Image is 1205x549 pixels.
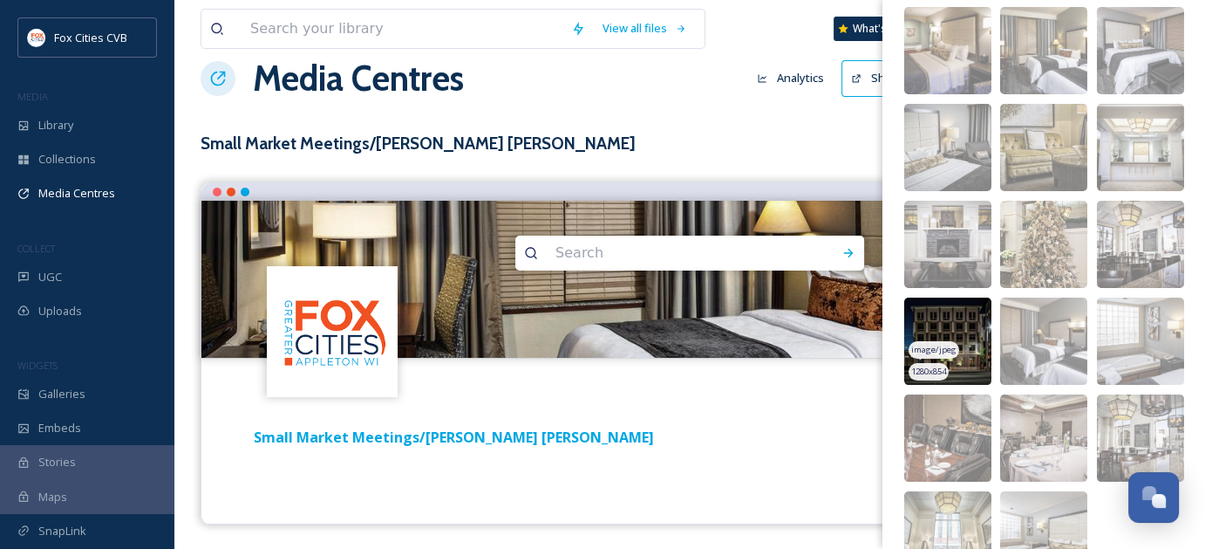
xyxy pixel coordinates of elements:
span: image/jpeg [911,344,957,356]
strong: Small Market Meetings/[PERSON_NAME] [PERSON_NAME] [254,428,654,447]
img: 43a1b7bc-7b34-4991-85c0-dac41e65bde0.jpg [904,298,991,385]
img: 00221575-b560-4ddc-9b36-b9cebce225d6.jpg [1097,395,1184,482]
img: a7c5c146-b09c-4778-99f8-704c2c0cb825.jpg [1000,201,1087,288]
span: COLLECT [17,242,55,255]
img: dec51ae6-f74c-49d9-8481-9c79fd251da3.jpg [1097,201,1184,288]
img: 191f5d5f-15f7-4620-8e53-8ec1a8015203.jpg [904,104,991,191]
img: images.png [28,29,45,46]
img: images.png [269,268,396,395]
img: 4ff6a222-78c2-4e2f-bdea-de39cf57cf21.jpg [904,201,991,288]
a: View all files [594,11,696,45]
span: Maps [38,489,67,505]
img: ae704ebb-0536-4076-ba99-4c7424174cf8.jpg [904,395,991,482]
input: Search [547,234,786,272]
button: Analytics [748,61,833,95]
span: Library [38,117,73,134]
span: Uploads [38,303,82,319]
a: What's New [834,17,921,41]
img: 0a41d023-8554-4ba5-bc9d-ef153be57dac.jpg [1000,395,1087,482]
button: Open Chat [1128,472,1179,523]
span: Fox Cities CVB [54,30,127,45]
a: Analytics [748,61,841,95]
h3: Small Market Meetings/[PERSON_NAME] [PERSON_NAME] [201,131,1179,156]
img: 67327645-d255-4e22-9087-7eb9c46e8a21.jpg [904,7,991,94]
span: 1280 x 854 [911,366,946,378]
span: WIDGETS [17,359,58,372]
img: 5ee943fb-cbd1-4445-886d-f6aefe7a2e59.jpg [1000,104,1087,191]
img: c391b795-c31f-4cb1-b930-8babcb757477.jpg [1097,7,1184,94]
span: Embeds [38,420,81,436]
span: Galleries [38,386,85,402]
span: SnapLink [38,523,86,539]
span: Collections [38,151,96,168]
button: Share [841,60,912,96]
span: Stories [38,454,76,470]
img: 333f7eaf-5894-40f1-8d20-fe6c891c906b.jpg [1097,298,1184,385]
img: CopperLeaf Boutique Hotel (1).jpeg [201,201,1178,358]
span: UGC [38,269,62,285]
a: Media Centres [253,52,464,105]
input: Search your library [242,10,562,48]
span: MEDIA [17,90,48,103]
img: a797b5f6-8247-4b22-bbed-4a2e1cc94329.jpg [1000,298,1087,385]
img: 7e37d9d1-ab66-4cef-af77-b9a7caa2a813.jpg [1000,7,1087,94]
img: ca16738e-f819-4e8c-ad2f-7a65d37c4840.jpg [1097,104,1184,191]
span: Media Centres [38,185,115,202]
